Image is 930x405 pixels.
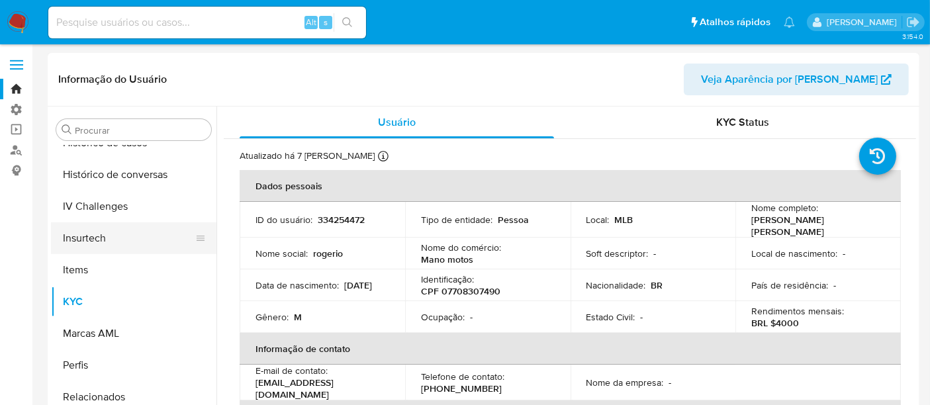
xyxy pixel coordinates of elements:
a: Sair [906,15,920,29]
p: 334254472 [318,214,365,226]
p: - [654,247,657,259]
p: Atualizado há 7 [PERSON_NAME] [240,150,375,162]
p: Estado Civil : [586,311,635,323]
p: País de residência : [751,279,828,291]
p: Nome da empresa : [586,377,664,388]
p: Pessoa [498,214,529,226]
p: [PHONE_NUMBER] [421,382,502,394]
p: Tipo de entidade : [421,214,492,226]
span: Usuário [378,114,416,130]
p: BRL $4000 [751,317,799,329]
p: Gênero : [256,311,289,323]
input: Pesquise usuários ou casos... [48,14,366,31]
p: [PERSON_NAME] [PERSON_NAME] [751,214,880,238]
button: Veja Aparência por [PERSON_NAME] [684,64,909,95]
p: [EMAIL_ADDRESS][DOMAIN_NAME] [256,377,384,400]
p: Local : [586,214,610,226]
p: Nome do comércio : [421,242,501,253]
button: KYC [51,286,216,318]
p: M [294,311,302,323]
input: Procurar [75,124,206,136]
p: Mano motos [421,253,473,265]
button: Procurar [62,124,72,135]
p: - [470,311,473,323]
p: Data de nascimento : [256,279,339,291]
p: Identificação : [421,273,474,285]
button: Items [51,254,216,286]
button: Insurtech [51,222,206,254]
button: Histórico de conversas [51,159,216,191]
p: BR [651,279,663,291]
p: Telefone de contato : [421,371,504,382]
p: E-mail de contato : [256,365,328,377]
p: rogerio [313,247,343,259]
p: MLB [615,214,633,226]
span: Veja Aparência por [PERSON_NAME] [701,64,878,95]
p: - [641,311,643,323]
p: CPF 07708307490 [421,285,500,297]
p: - [669,377,672,388]
span: Alt [306,16,316,28]
button: search-icon [334,13,361,32]
p: Local de nascimento : [751,247,837,259]
p: Nacionalidade : [586,279,646,291]
span: KYC Status [717,114,770,130]
button: IV Challenges [51,191,216,222]
p: [DATE] [344,279,372,291]
p: ID do usuário : [256,214,312,226]
th: Dados pessoais [240,170,901,202]
p: - [843,247,845,259]
button: Perfis [51,349,216,381]
p: - [833,279,836,291]
p: Nome completo : [751,202,818,214]
a: Notificações [784,17,795,28]
button: Marcas AML [51,318,216,349]
span: Atalhos rápidos [700,15,770,29]
th: Informação de contato [240,333,901,365]
p: fernanda.sandoval@mercadopago.com.br [827,16,902,28]
h1: Informação do Usuário [58,73,167,86]
span: s [324,16,328,28]
p: Rendimentos mensais : [751,305,844,317]
p: Ocupação : [421,311,465,323]
p: Soft descriptor : [586,247,649,259]
p: Nome social : [256,247,308,259]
